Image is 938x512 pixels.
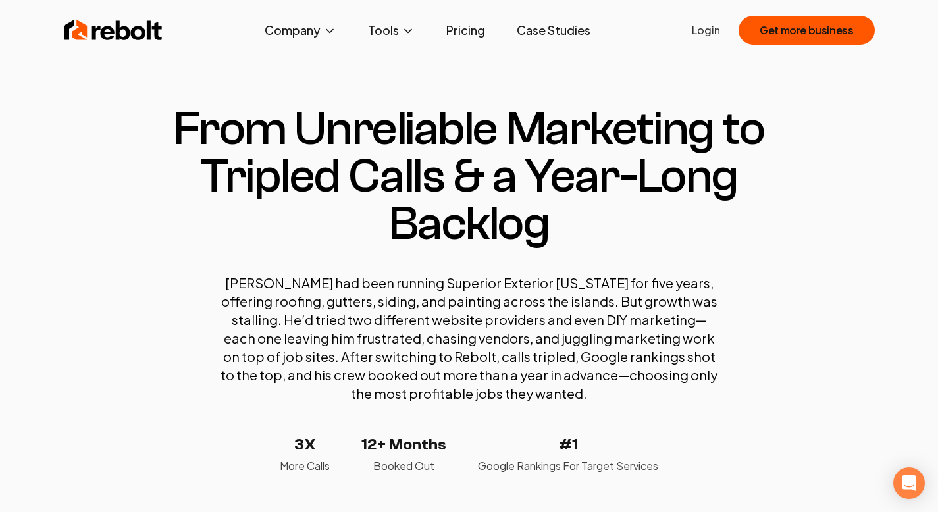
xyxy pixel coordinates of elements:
div: Open Intercom Messenger [893,467,925,499]
p: Google Rankings For Target Services [478,458,658,474]
h1: From Unreliable Marketing to Tripled Calls & a Year-Long Backlog [143,105,796,247]
p: #1 [478,434,658,455]
p: Booked Out [361,458,446,474]
img: Rebolt Logo [64,17,163,43]
p: 3X [280,434,330,455]
a: Case Studies [506,17,601,43]
a: Login [692,22,720,38]
a: Pricing [436,17,496,43]
p: 12+ Months [361,434,446,455]
button: Get more business [739,16,874,45]
button: Tools [357,17,425,43]
button: Company [254,17,347,43]
p: [PERSON_NAME] had been running Superior Exterior [US_STATE] for five years, offering roofing, gut... [219,274,719,403]
p: More Calls [280,458,330,474]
